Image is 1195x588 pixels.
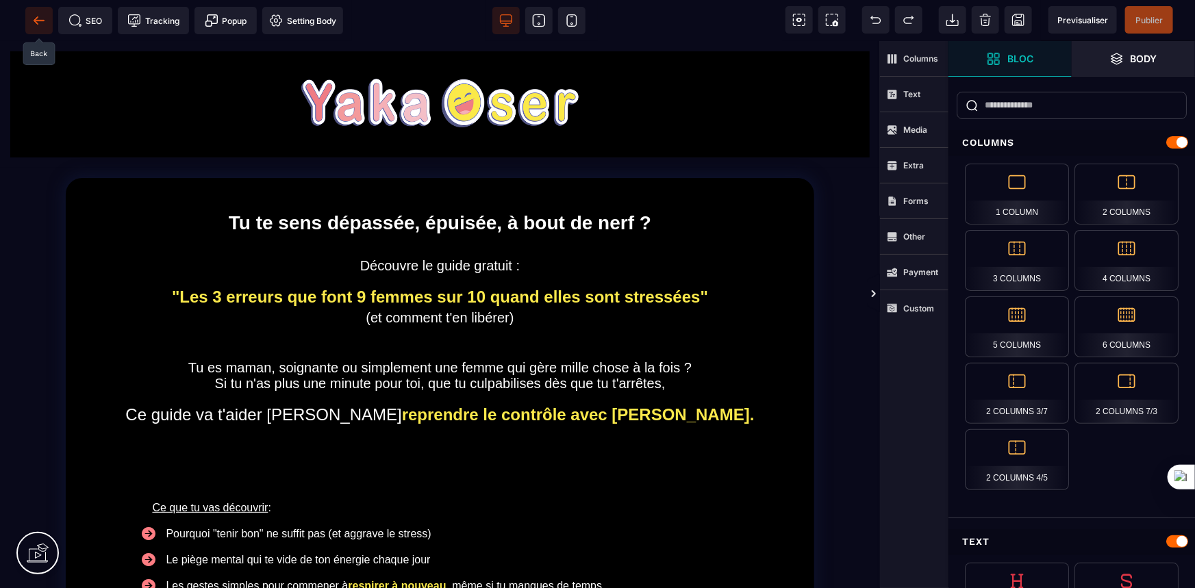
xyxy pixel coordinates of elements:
text: Découvre le guide gratuit : [100,217,780,243]
div: 2 Columns 7/3 [1074,363,1179,424]
strong: Custom [903,303,934,314]
span: SEO [68,14,103,27]
strong: Columns [903,53,938,64]
strong: Forms [903,196,929,206]
strong: Bloc [1007,53,1033,64]
span: Tracking [127,14,179,27]
div: : [100,387,780,399]
span: Setting Body [269,14,336,27]
strong: Text [903,89,920,99]
div: Columns [948,130,1195,155]
div: Les gestes simples pour commener à , même si tu manques de temps [160,539,745,551]
strong: Body [1131,53,1157,64]
div: 2 Columns [1074,164,1179,225]
span: Previsualiser [1057,15,1108,25]
span: Popup [205,14,247,27]
div: Text [948,529,1195,554]
div: 6 Columns [1074,296,1179,357]
div: 5 Columns [965,296,1069,357]
div: 2 Columns 3/7 [965,363,1069,424]
div: Pourquoi "tenir bon" ne suffit pas (et aggrave le stress) [160,487,745,499]
div: Le piège mental qui te vide de ton énergie chaque jour [160,513,745,525]
b: Tu te sens dépassée, épuisée, à bout de nerf ? [229,171,651,192]
text: "Les 3 erreurs que font 9 femmes sur 10 quand elles sont stressées" [100,243,780,269]
strong: Other [903,231,925,242]
strong: Media [903,125,927,135]
div: : [146,461,745,473]
div: 2 Columns 4/5 [965,429,1069,490]
span: (et comment t'en libérer) [366,269,514,284]
strong: Extra [903,160,924,170]
b: reprendre le contrôle avec [PERSON_NAME]. [402,364,755,383]
text: Tu es maman, soignante ou simplement une femme qui gère mille chose à la fois ? Si tu n'as plus u... [100,319,780,361]
u: Ce que tu vas découvrir [100,387,216,398]
img: aa6757e2f70c7967f7730340346f47c4_yakaoser_%C3%A9crit__copie.png [301,38,579,86]
u: Ce que tu vas découvrir [153,461,268,472]
strong: Payment [903,267,938,277]
div: 4 Columns [1074,230,1179,291]
span: Open Layer Manager [1072,41,1195,77]
text: Ce guide va t'aider [PERSON_NAME] [100,361,780,387]
div: 3 Columns [965,230,1069,291]
div: 1 Column [965,164,1069,225]
span: Publier [1135,15,1163,25]
b: respirer à nouveau [348,539,446,550]
span: Open Blocks [948,41,1072,77]
span: Preview [1048,6,1117,34]
span: View components [785,6,813,34]
span: Screenshot [818,6,846,34]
